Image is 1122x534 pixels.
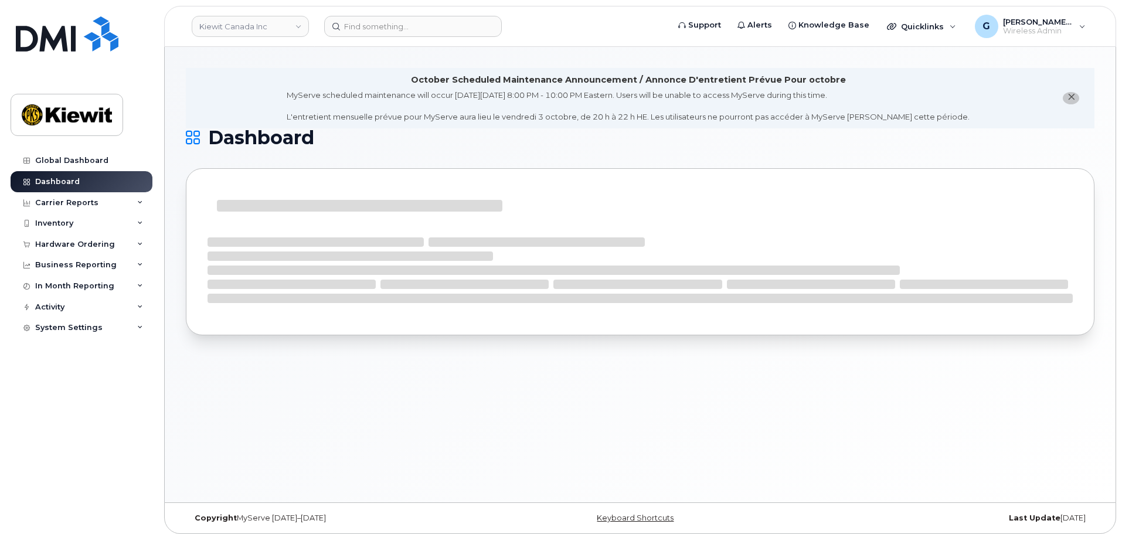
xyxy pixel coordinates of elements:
[287,90,970,123] div: MyServe scheduled maintenance will occur [DATE][DATE] 8:00 PM - 10:00 PM Eastern. Users will be u...
[597,513,674,522] a: Keyboard Shortcuts
[791,513,1094,523] div: [DATE]
[1009,513,1060,522] strong: Last Update
[208,129,314,147] span: Dashboard
[1063,92,1079,104] button: close notification
[195,513,237,522] strong: Copyright
[411,74,846,86] div: October Scheduled Maintenance Announcement / Annonce D'entretient Prévue Pour octobre
[186,513,489,523] div: MyServe [DATE]–[DATE]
